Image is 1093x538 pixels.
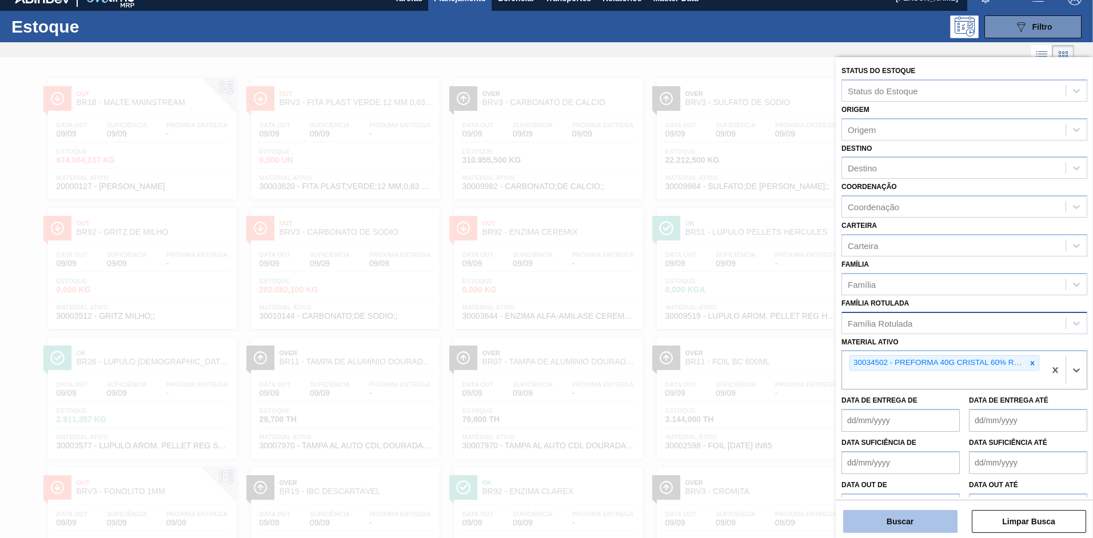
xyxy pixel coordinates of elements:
[848,240,878,250] div: Carteira
[969,409,1087,432] input: dd/mm/yyyy
[848,163,877,173] div: Destino
[841,409,960,432] input: dd/mm/yyyy
[848,318,912,328] div: Família Rotulada
[841,67,915,75] label: Status do Estoque
[1032,22,1052,31] span: Filtro
[841,493,960,516] input: dd/mm/yyyy
[850,356,1026,370] div: 30034502 - PREFORMA 40G CRISTAL 60% REC
[969,439,1047,447] label: Data suficiência até
[841,338,899,346] label: Material ativo
[848,86,918,95] div: Status do Estoque
[848,279,876,289] div: Família
[841,396,918,404] label: Data de Entrega de
[1031,45,1052,67] div: Visão em Lista
[969,481,1018,489] label: Data out até
[841,260,869,268] label: Família
[841,144,872,152] label: Destino
[841,106,869,114] label: Origem
[984,15,1082,38] button: Filtro
[969,396,1048,404] label: Data de Entrega até
[841,222,877,230] label: Carteira
[848,202,899,212] div: Coordenação
[950,15,979,38] div: Pogramando: nenhum usuário selecionado
[969,493,1087,516] input: dd/mm/yyyy
[848,125,876,134] div: Origem
[1052,45,1074,67] div: Visão em Cards
[841,451,960,474] input: dd/mm/yyyy
[841,299,909,307] label: Família Rotulada
[11,20,182,33] h1: Estoque
[841,439,916,447] label: Data suficiência de
[841,481,887,489] label: Data out de
[969,451,1087,474] input: dd/mm/yyyy
[841,183,897,191] label: Coordenação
